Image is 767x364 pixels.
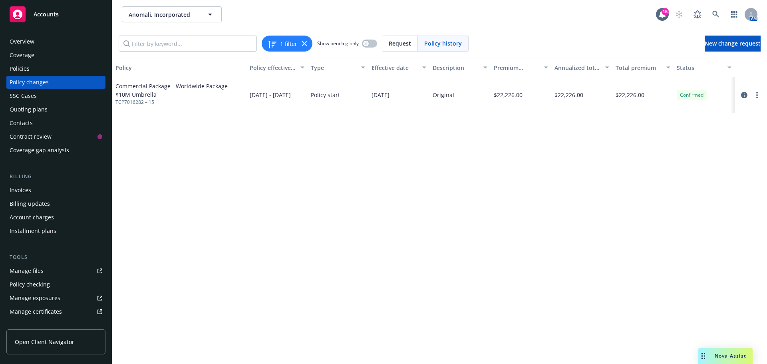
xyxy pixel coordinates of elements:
span: $22,226.00 [494,91,523,99]
button: Annualized total premium change [551,58,612,77]
span: [DATE] [372,91,389,99]
a: Policy changes [6,76,105,89]
button: Anomali, Incorporated [122,6,222,22]
span: $22,226.00 [616,91,644,99]
a: Accounts [6,3,105,26]
a: Switch app [726,6,742,22]
a: Installment plans [6,225,105,237]
span: Anomali, Incorporated [129,10,198,19]
div: Manage exposures [10,292,60,304]
div: Manage claims [10,319,50,332]
div: Policy checking [10,278,50,291]
a: Report a Bug [690,6,705,22]
span: Policy history [424,39,462,48]
span: [DATE] - [DATE] [250,91,291,99]
span: Open Client Navigator [15,338,74,346]
a: Invoices [6,184,105,197]
div: Tools [6,253,105,261]
span: Policy start [311,91,340,99]
div: Policy [115,64,243,72]
div: Manage certificates [10,305,62,318]
div: Type [311,64,357,72]
div: Manage files [10,265,44,277]
div: Status [677,64,723,72]
div: Effective date [372,64,417,72]
button: Policy [112,58,246,77]
span: TCP7016282 – 15 [115,99,243,106]
a: Contract review [6,130,105,143]
span: Nova Assist [715,352,746,359]
div: Billing [6,173,105,181]
span: Show pending only [317,40,359,47]
a: Overview [6,35,105,48]
div: Drag to move [698,348,708,364]
span: New change request [705,40,761,47]
button: Premium change [491,58,552,77]
div: Coverage gap analysis [10,144,69,157]
span: Accounts [34,11,59,18]
span: Confirmed [680,91,703,99]
button: Nova Assist [698,348,753,364]
input: Filter by keyword... [119,36,257,52]
div: SSC Cases [10,90,37,102]
div: Policy effective dates [250,64,296,72]
a: Manage claims [6,319,105,332]
a: Manage certificates [6,305,105,318]
a: SSC Cases [6,90,105,102]
span: 1 filter [280,40,297,48]
a: Manage files [6,265,105,277]
div: Invoices [10,184,31,197]
div: Billing updates [10,197,50,210]
div: Policy changes [10,76,49,89]
div: Contacts [10,117,33,129]
a: Manage exposures [6,292,105,304]
a: Account charges [6,211,105,224]
a: New change request [705,36,761,52]
div: Quoting plans [10,103,48,116]
span: Request [389,39,411,48]
a: Coverage gap analysis [6,144,105,157]
button: Policy effective dates [246,58,308,77]
div: Premium change [494,64,540,72]
button: Total premium [612,58,674,77]
a: more [752,90,762,100]
button: Description [429,58,491,77]
a: Billing updates [6,197,105,210]
div: Installment plans [10,225,56,237]
div: 15 [662,8,669,15]
a: Contacts [6,117,105,129]
a: Search [708,6,724,22]
a: Quoting plans [6,103,105,116]
button: Effective date [368,58,429,77]
button: Type [308,58,369,77]
div: Overview [10,35,34,48]
div: Total premium [616,64,662,72]
div: Policies [10,62,30,75]
a: Start snowing [671,6,687,22]
span: Commercial Package - Worldwide Package $10M Umbrella [115,82,243,99]
div: Contract review [10,130,52,143]
div: Description [433,64,479,72]
span: $22,226.00 [554,91,583,99]
button: Status [674,58,735,77]
a: circleInformation [739,90,749,100]
div: Coverage [10,49,34,62]
div: Account charges [10,211,54,224]
a: Policy checking [6,278,105,291]
a: Policies [6,62,105,75]
a: Coverage [6,49,105,62]
div: Annualized total premium change [554,64,600,72]
div: Original [433,91,454,99]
